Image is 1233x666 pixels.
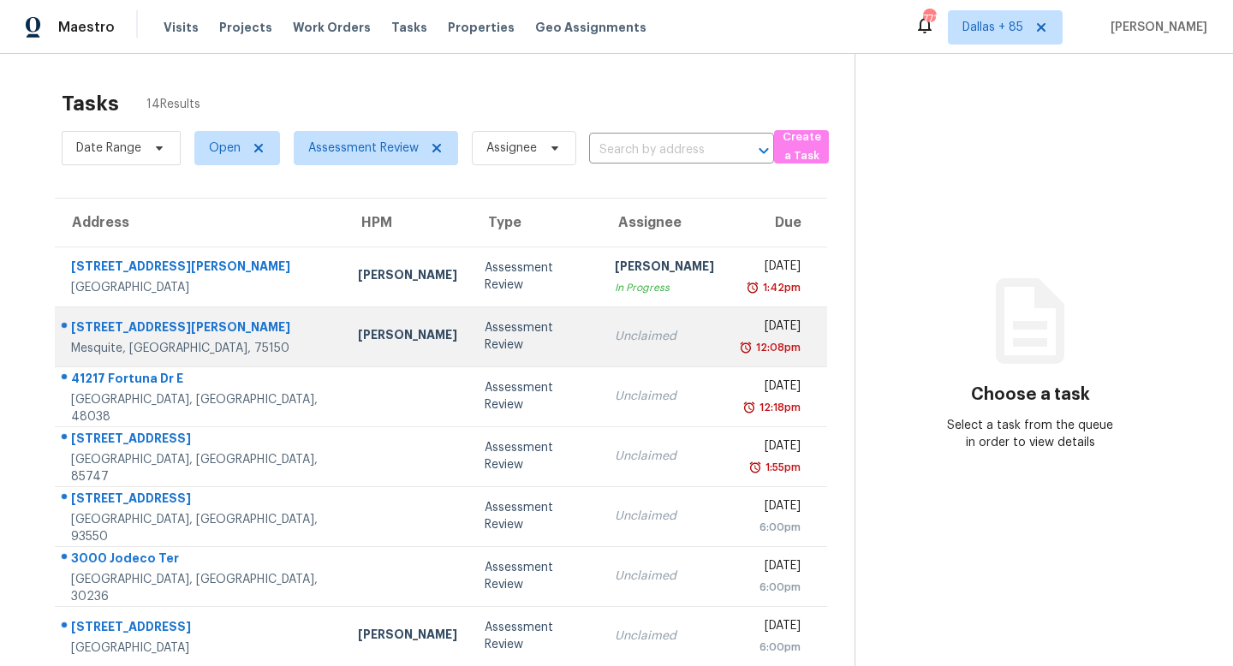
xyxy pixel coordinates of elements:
div: Assessment Review [485,259,587,294]
span: 14 Results [146,96,200,113]
div: Unclaimed [615,448,714,465]
th: Type [471,199,601,247]
div: Assessment Review [485,439,587,473]
span: Geo Assignments [535,19,646,36]
span: Assessment Review [308,140,419,157]
div: [DATE] [742,258,801,279]
span: Dallas + 85 [962,19,1023,36]
div: 12:18pm [756,399,801,416]
input: Search by address [589,137,726,164]
img: Overdue Alarm Icon [748,459,762,476]
div: Unclaimed [615,388,714,405]
div: Assessment Review [485,379,587,413]
div: [DATE] [742,318,801,339]
div: [DATE] [742,557,801,579]
div: [PERSON_NAME] [358,326,457,348]
div: 6:00pm [742,639,801,656]
div: [DATE] [742,497,801,519]
div: 6:00pm [742,519,801,536]
button: Create a Task [774,130,829,164]
div: [GEOGRAPHIC_DATA], [GEOGRAPHIC_DATA], 93550 [71,511,331,545]
img: Overdue Alarm Icon [742,399,756,416]
div: In Progress [615,279,714,296]
th: HPM [344,199,471,247]
img: Overdue Alarm Icon [746,279,759,296]
div: [GEOGRAPHIC_DATA], [GEOGRAPHIC_DATA], 48038 [71,391,331,425]
th: Assignee [601,199,728,247]
div: Assessment Review [485,619,587,653]
span: [PERSON_NAME] [1104,19,1207,36]
div: [STREET_ADDRESS] [71,430,331,451]
div: 12:08pm [753,339,801,356]
th: Address [55,199,344,247]
div: [GEOGRAPHIC_DATA], [GEOGRAPHIC_DATA], 85747 [71,451,331,485]
span: Date Range [76,140,141,157]
div: Unclaimed [615,568,714,585]
span: Create a Task [783,128,820,167]
div: [STREET_ADDRESS] [71,490,331,511]
div: [GEOGRAPHIC_DATA] [71,279,331,296]
div: [PERSON_NAME] [615,258,714,279]
div: [GEOGRAPHIC_DATA] [71,639,331,657]
h3: Choose a task [971,386,1090,403]
div: Unclaimed [615,328,714,345]
div: Assessment Review [485,319,587,354]
span: Work Orders [293,19,371,36]
div: 3000 Jodeco Ter [71,550,331,571]
div: 1:42pm [759,279,801,296]
div: Assessment Review [485,559,587,593]
div: [DATE] [742,378,801,399]
div: [DATE] [742,437,801,459]
div: Mesquite, [GEOGRAPHIC_DATA], 75150 [71,340,331,357]
div: 6:00pm [742,579,801,596]
div: [GEOGRAPHIC_DATA], [GEOGRAPHIC_DATA], 30236 [71,571,331,605]
th: Due [728,199,827,247]
button: Open [752,139,776,163]
div: Assessment Review [485,499,587,533]
span: Tasks [391,21,427,33]
span: Projects [219,19,272,36]
div: 41217 Fortuna Dr E [71,370,331,391]
div: [STREET_ADDRESS][PERSON_NAME] [71,318,331,340]
div: [STREET_ADDRESS][PERSON_NAME] [71,258,331,279]
div: Select a task from the queue in order to view details [943,417,1118,451]
h2: Tasks [62,95,119,112]
span: Visits [164,19,199,36]
div: [STREET_ADDRESS] [71,618,331,639]
span: Open [209,140,241,157]
div: 1:55pm [762,459,801,476]
div: [PERSON_NAME] [358,266,457,288]
div: [DATE] [742,617,801,639]
span: Assignee [486,140,537,157]
span: Properties [448,19,515,36]
div: Unclaimed [615,627,714,645]
img: Overdue Alarm Icon [739,339,753,356]
div: 771 [923,10,935,27]
div: Unclaimed [615,508,714,525]
div: [PERSON_NAME] [358,626,457,647]
span: Maestro [58,19,115,36]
